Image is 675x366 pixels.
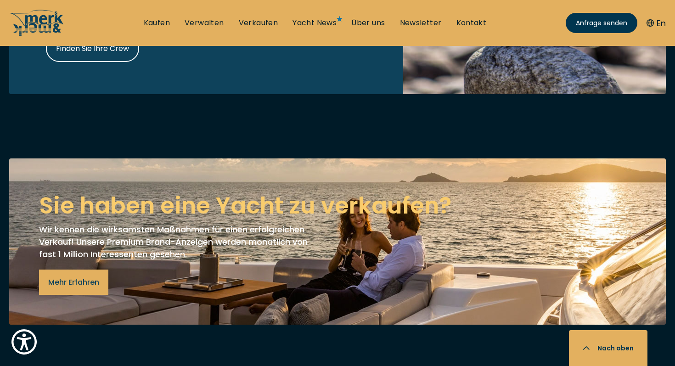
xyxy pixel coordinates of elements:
[647,17,666,29] button: En
[185,18,224,28] a: Verwalten
[39,223,315,260] p: Wir kennen die wirksamsten Maßnahmen für einen erfolgreichen Verkauf! Unsere Premium Brand-Anzeig...
[46,35,139,62] a: Finden Sie Ihre Crew
[576,18,627,28] span: Anfrage senden
[48,276,99,288] span: Mehr Erfahren
[566,13,637,33] a: Anfrage senden
[400,18,442,28] a: Newsletter
[239,18,278,28] a: Verkaufen
[292,18,337,28] a: Yacht News
[351,18,385,28] a: Über uns
[56,43,129,54] span: Finden Sie Ihre Crew
[39,270,108,295] a: Mehr Erfahren
[39,188,636,223] h5: Sie haben eine Yacht zu verkaufen?
[9,327,39,357] button: Show Accessibility Preferences
[456,18,487,28] a: Kontakt
[569,330,647,366] button: Nach oben
[144,18,170,28] a: Kaufen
